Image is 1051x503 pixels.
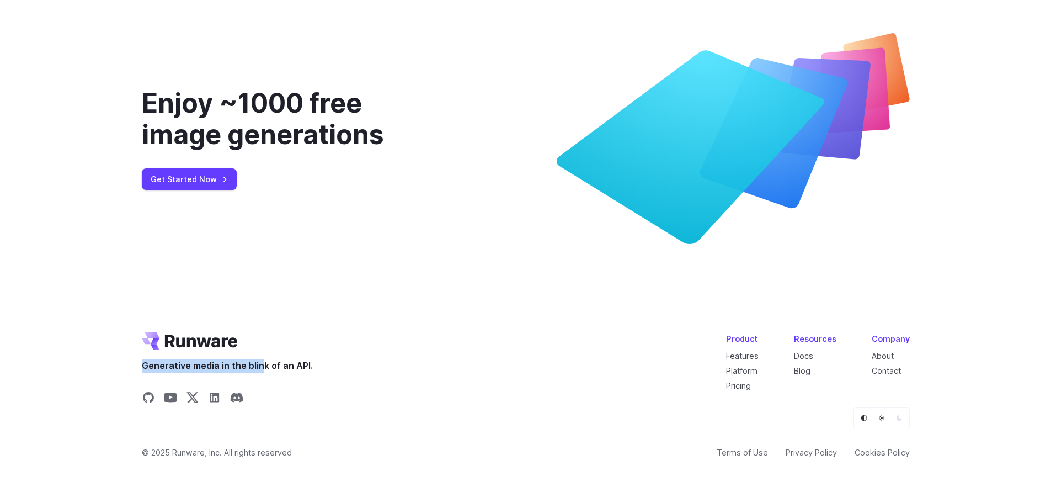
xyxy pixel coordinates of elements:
span: © 2025 Runware, Inc. All rights reserved [142,446,292,459]
a: Get Started Now [142,168,237,190]
a: Go to / [142,332,238,350]
a: Cookies Policy [855,446,910,459]
div: Resources [794,332,836,345]
a: Share on Discord [230,391,243,407]
button: Default [856,410,872,426]
button: Light [874,410,889,426]
a: Contact [872,366,901,375]
ul: Theme selector [853,407,910,428]
a: Features [726,351,759,361]
div: Enjoy ~1000 free image generations [142,87,442,151]
div: Company [872,332,910,345]
span: Generative media in the blink of an API. [142,359,313,373]
a: Share on YouTube [164,391,177,407]
a: Share on X [186,391,199,407]
a: Share on GitHub [142,391,155,407]
a: About [872,351,894,361]
a: Share on LinkedIn [208,391,221,407]
button: Dark [892,410,907,426]
a: Blog [794,366,810,375]
a: Platform [726,366,757,375]
div: Product [726,332,759,345]
a: Privacy Policy [786,446,837,459]
a: Pricing [726,381,751,390]
a: Terms of Use [717,446,768,459]
a: Docs [794,351,813,361]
